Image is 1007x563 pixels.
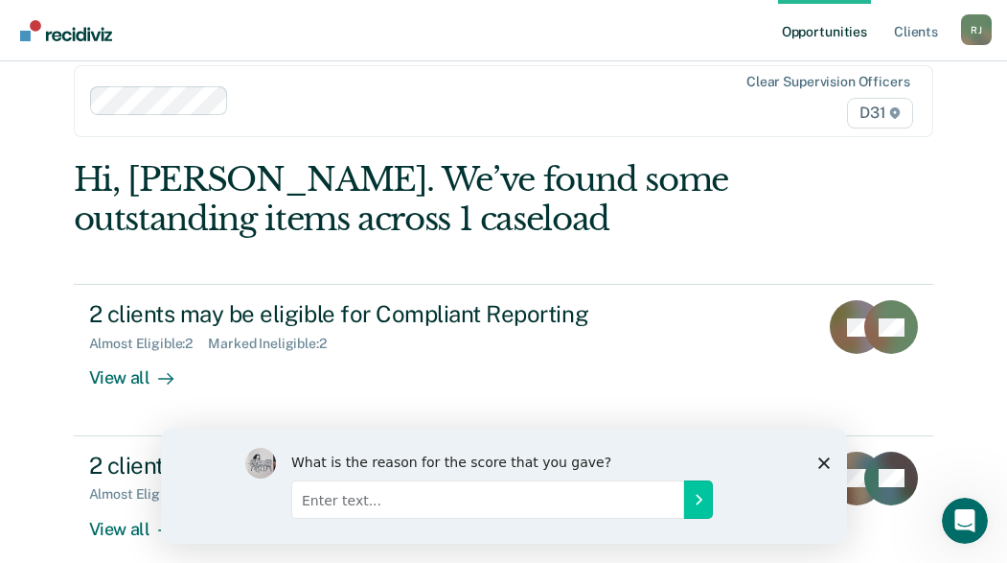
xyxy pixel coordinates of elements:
[746,74,909,90] div: Clear supervision officers
[89,352,196,389] div: View all
[89,486,209,503] div: Almost Eligible : 2
[89,452,762,480] div: 2 clients may be eligible for Suspension of Direct Supervision
[208,336,341,352] div: Marked Ineligible : 2
[961,14,992,45] div: R J
[89,336,209,352] div: Almost Eligible : 2
[74,160,762,239] div: Hi, [PERSON_NAME]. We’ve found some outstanding items across 1 caseload
[161,429,847,544] iframe: Survey by Kim from Recidiviz
[89,300,762,328] div: 2 clients may be eligible for Compliant Reporting
[961,14,992,45] button: Profile dropdown button
[74,284,934,435] a: 2 clients may be eligible for Compliant ReportingAlmost Eligible:2Marked Ineligible:2View all
[847,98,913,129] span: D31
[942,498,988,544] iframe: Intercom live chat
[89,503,196,540] div: View all
[20,20,112,41] img: Recidiviz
